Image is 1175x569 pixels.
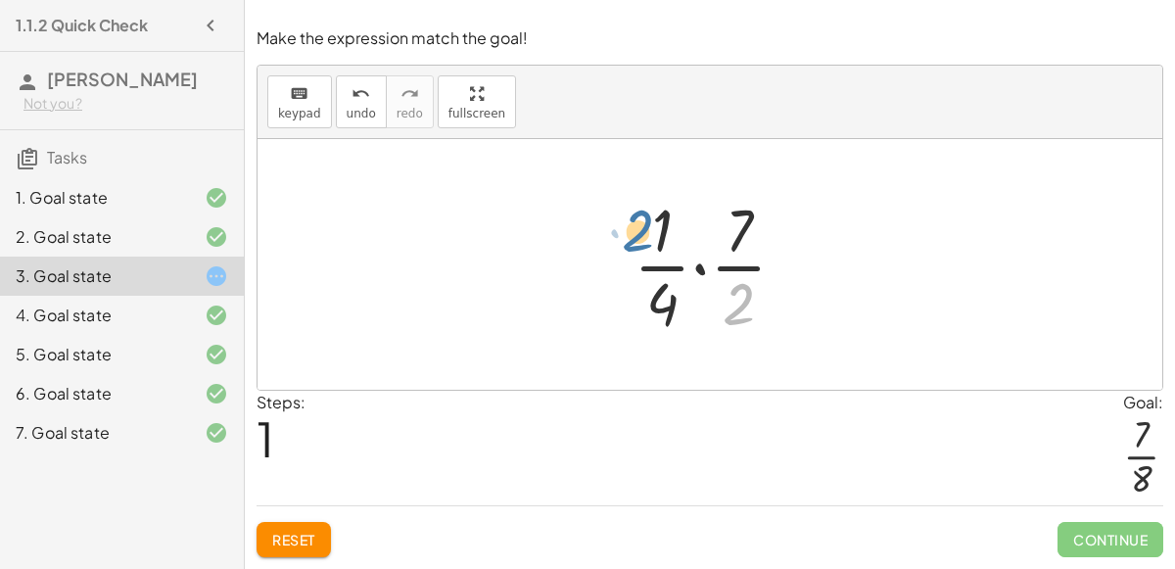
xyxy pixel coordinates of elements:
[16,304,173,327] div: 4. Goal state
[205,186,228,210] i: Task finished and correct.
[347,107,376,120] span: undo
[336,75,387,128] button: undoundo
[278,107,321,120] span: keypad
[397,107,423,120] span: redo
[448,107,505,120] span: fullscreen
[205,264,228,288] i: Task started.
[23,94,228,114] div: Not you?
[290,82,308,106] i: keyboard
[205,343,228,366] i: Task finished and correct.
[272,531,315,548] span: Reset
[257,27,1163,50] p: Make the expression match the goal!
[400,82,419,106] i: redo
[16,343,173,366] div: 5. Goal state
[257,522,331,557] button: Reset
[386,75,434,128] button: redoredo
[257,408,274,468] span: 1
[16,14,148,37] h4: 1.1.2 Quick Check
[205,382,228,405] i: Task finished and correct.
[16,382,173,405] div: 6. Goal state
[205,225,228,249] i: Task finished and correct.
[1123,391,1163,414] div: Goal:
[16,264,173,288] div: 3. Goal state
[16,421,173,445] div: 7. Goal state
[438,75,516,128] button: fullscreen
[205,304,228,327] i: Task finished and correct.
[205,421,228,445] i: Task finished and correct.
[47,147,87,167] span: Tasks
[16,186,173,210] div: 1. Goal state
[267,75,332,128] button: keyboardkeypad
[16,225,173,249] div: 2. Goal state
[352,82,370,106] i: undo
[47,68,198,90] span: [PERSON_NAME]
[257,392,305,412] label: Steps:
